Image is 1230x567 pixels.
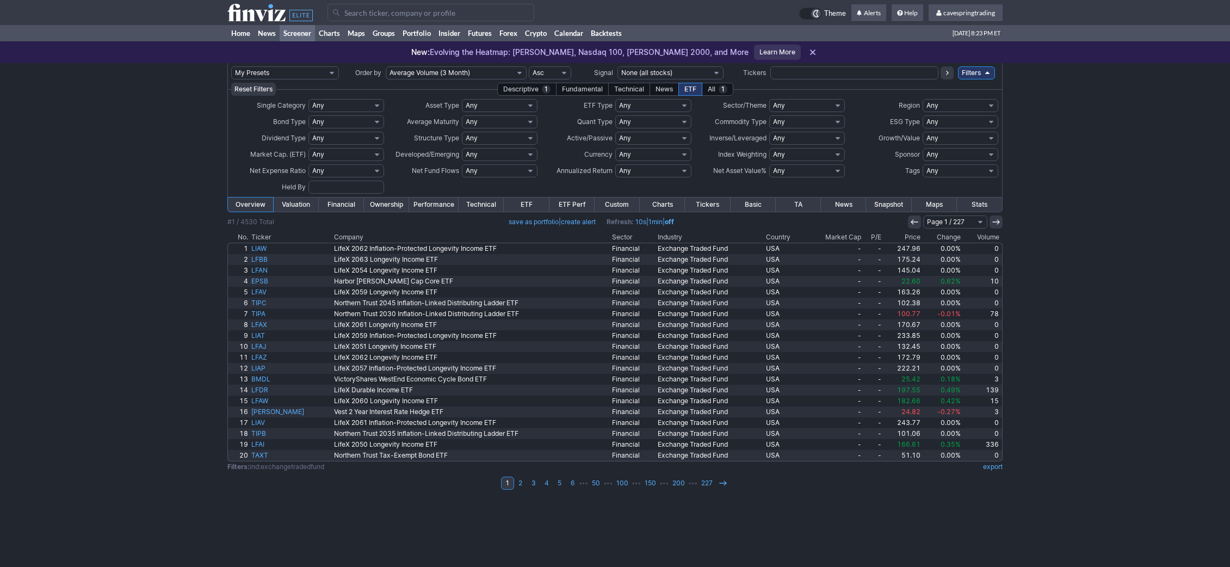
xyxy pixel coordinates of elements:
[228,374,250,385] a: 13
[962,265,1002,276] a: 0
[922,276,962,287] a: 0.62%
[669,477,689,490] a: 200
[656,243,764,254] a: Exchange Traded Fund
[883,243,922,254] a: 247.96
[250,319,332,330] a: LFAX
[922,385,962,396] a: 0.49%
[678,83,702,96] div: ETF
[610,309,656,319] a: Financial
[228,439,250,450] a: 19
[922,450,962,461] a: 0.00%
[685,198,730,212] a: Tickers
[912,198,957,212] a: Maps
[883,298,922,309] a: 102.38
[641,477,660,490] a: 150
[962,396,1002,406] a: 15
[228,396,250,406] a: 15
[922,254,962,265] a: 0.00%
[610,276,656,287] a: Financial
[863,352,883,363] a: -
[764,276,805,287] a: USA
[527,477,540,490] a: 3
[883,319,922,330] a: 170.67
[957,198,1002,212] a: Stats
[805,309,863,319] a: -
[656,439,764,450] a: Exchange Traded Fund
[540,477,553,490] a: 4
[883,396,922,406] a: 182.66
[610,363,656,374] a: Financial
[863,439,883,450] a: -
[250,417,332,428] a: LIAV
[922,396,962,406] a: 0.42%
[922,417,962,428] a: 0.00%
[549,198,595,212] a: ETF Perf
[897,440,920,448] span: 166.61
[922,352,962,363] a: 0.00%
[941,397,961,405] span: 0.42%
[863,319,883,330] a: -
[635,218,646,226] a: 10s
[962,417,1002,428] a: 0
[610,330,656,341] a: Financial
[610,265,656,276] a: Financial
[883,341,922,352] a: 132.45
[610,341,656,352] a: Financial
[595,198,640,212] a: Custom
[863,385,883,396] a: -
[332,298,610,309] a: Northern Trust 2045 Inflation-Linked Distributing Ladder ETF
[883,330,922,341] a: 233.85
[332,254,610,265] a: LifeX 2063 Longevity Income ETF
[656,396,764,406] a: Exchange Traded Fund
[764,254,805,265] a: USA
[521,25,551,41] a: Crypto
[697,477,716,490] a: 227
[764,352,805,363] a: USA
[805,352,863,363] a: -
[640,198,685,212] a: Charts
[929,4,1003,22] a: cavespringtrading
[805,341,863,352] a: -
[344,25,369,41] a: Maps
[805,374,863,385] a: -
[228,243,250,254] a: 1
[805,363,863,374] a: -
[805,243,863,254] a: -
[764,319,805,330] a: USA
[866,198,911,212] a: Snapshot
[228,265,250,276] a: 3
[369,25,399,41] a: Groups
[941,375,961,383] span: 0.18%
[962,254,1002,265] a: 0
[332,374,610,385] a: VictoryShares WestEnd Economic Cycle Bond ETF
[656,319,764,330] a: Exchange Traded Fund
[332,330,610,341] a: LifeX 2059 Inflation-Protected Longevity Income ETF
[941,440,961,448] span: 0.35%
[897,386,920,394] span: 197.55
[962,406,1002,417] a: 3
[863,254,883,265] a: -
[332,439,610,450] a: LifeX 2050 Longevity Income ETF
[608,83,650,96] div: Technical
[805,428,863,439] a: -
[922,374,962,385] a: 0.18%
[364,198,409,212] a: Ownership
[805,298,863,309] a: -
[332,276,610,287] a: Harbor [PERSON_NAME] Cap Core ETF
[883,363,922,374] a: 222.21
[228,363,250,374] a: 12
[250,309,332,319] a: TIPA
[656,298,764,309] a: Exchange Traded Fund
[228,406,250,417] a: 16
[228,298,250,309] a: 6
[962,309,1002,319] a: 78
[504,198,549,212] a: ETF
[922,309,962,319] a: -0.01%
[409,198,459,212] a: Performance
[228,309,250,319] a: 7
[863,450,883,461] a: -
[901,277,920,285] span: 22.60
[764,396,805,406] a: USA
[656,450,764,461] a: Exchange Traded Fund
[883,265,922,276] a: 145.04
